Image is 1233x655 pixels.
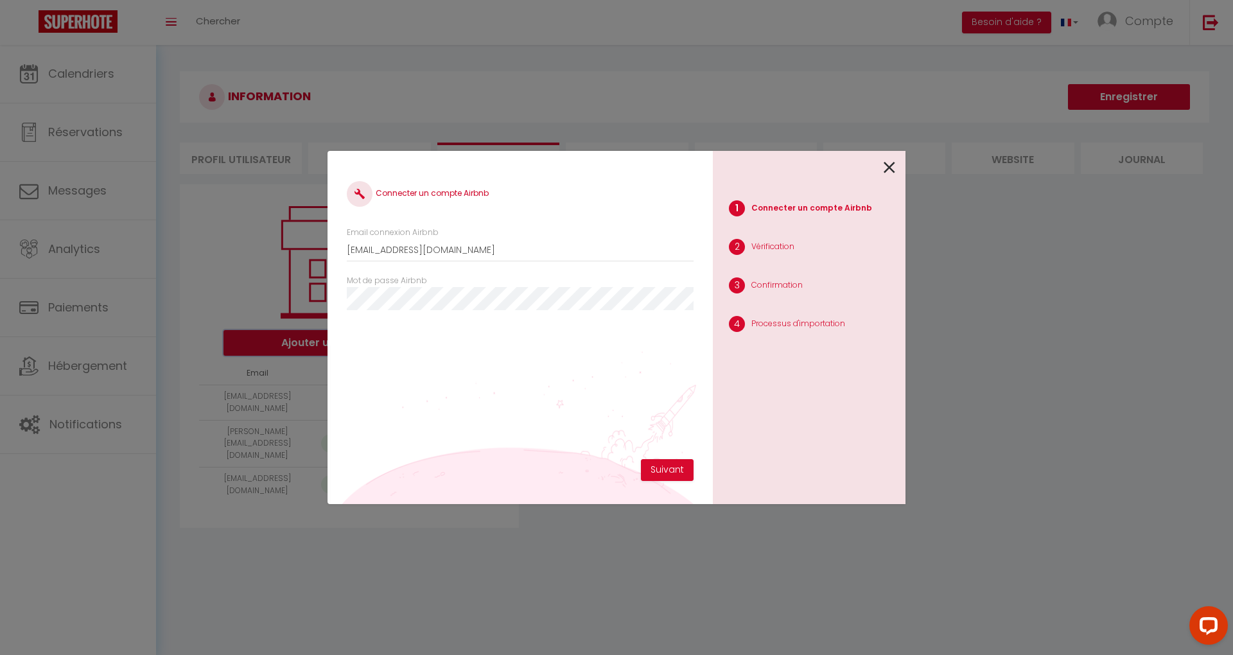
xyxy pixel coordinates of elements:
li: Confirmation [713,271,905,303]
label: Email connexion Airbnb [347,227,439,239]
h4: Connecter un compte Airbnb [347,181,694,207]
iframe: LiveChat chat widget [1179,601,1233,655]
label: Mot de passe Airbnb [347,275,427,287]
li: Connecter un compte Airbnb [713,194,905,226]
span: 4 [729,316,745,332]
li: Processus d'importation [713,310,905,342]
span: 3 [729,277,745,293]
button: Suivant [641,459,694,481]
span: 1 [729,200,745,216]
span: 2 [729,239,745,255]
li: Vérification [713,232,905,265]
